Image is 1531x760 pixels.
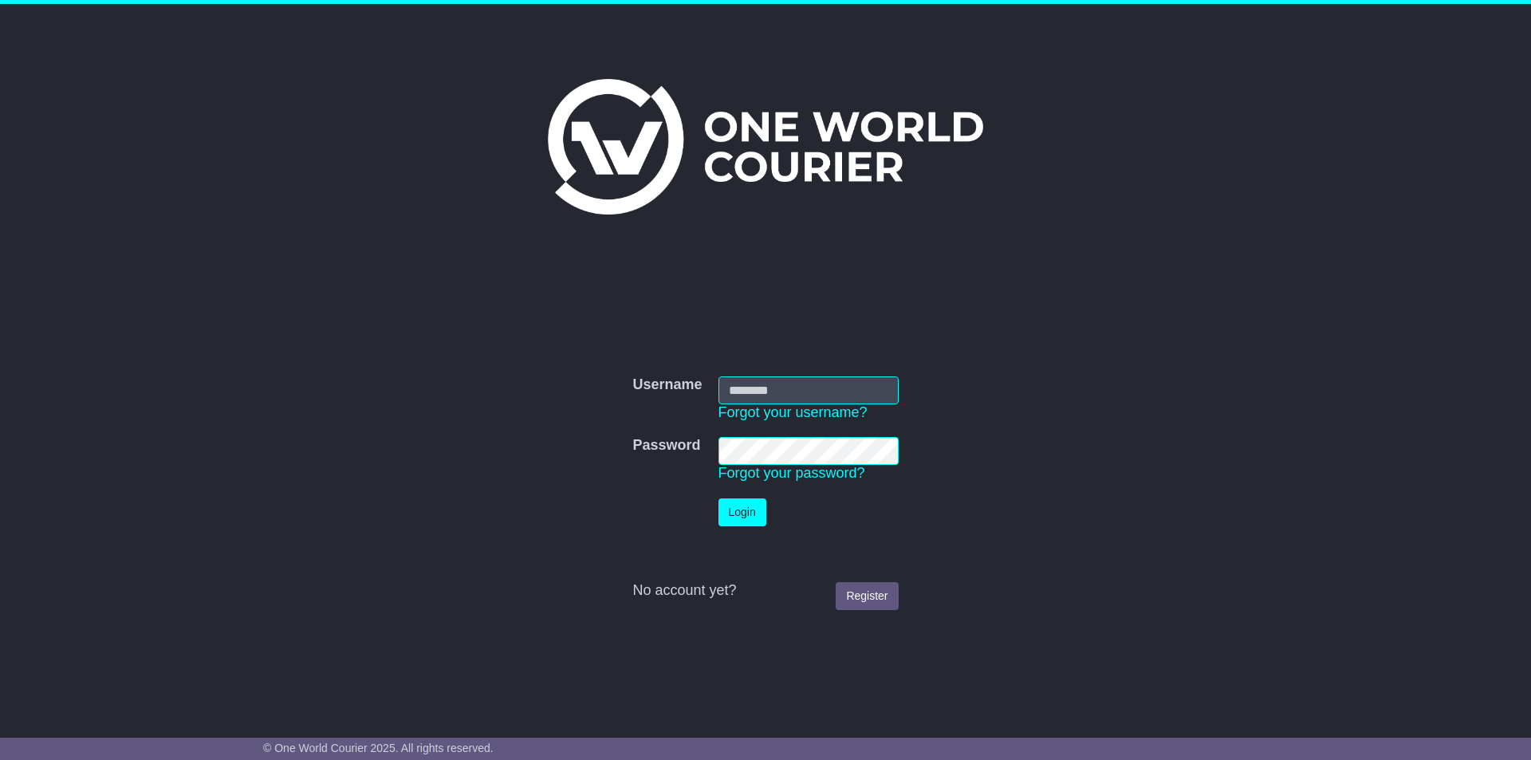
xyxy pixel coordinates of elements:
span: © One World Courier 2025. All rights reserved. [263,742,494,754]
a: Forgot your password? [718,465,865,481]
a: Forgot your username? [718,404,868,420]
a: Register [836,582,898,610]
button: Login [718,498,766,526]
div: No account yet? [632,582,898,600]
label: Username [632,376,702,394]
img: One World [548,79,983,215]
label: Password [632,437,700,455]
